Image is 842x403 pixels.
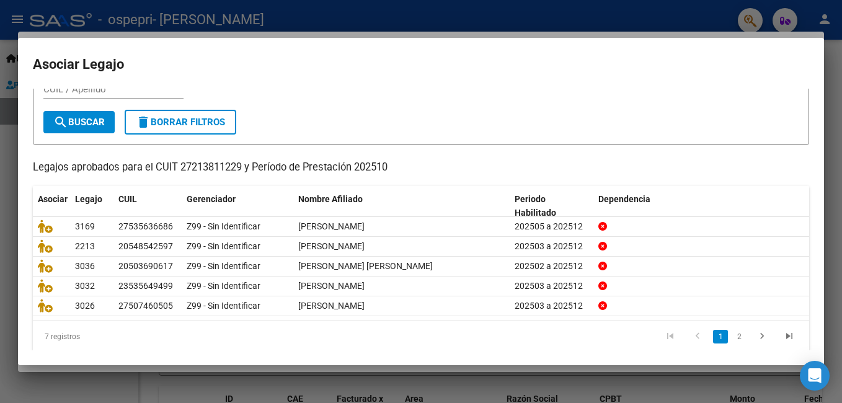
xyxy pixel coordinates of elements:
datatable-header-cell: Gerenciador [182,186,293,227]
datatable-header-cell: Periodo Habilitado [510,186,593,227]
datatable-header-cell: CUIL [113,186,182,227]
p: Legajos aprobados para el CUIT 27213811229 y Período de Prestación 202510 [33,160,809,175]
a: go to previous page [686,330,709,343]
span: Dependencia [598,194,650,204]
span: GIMENEZ MATIAS KALEB [298,241,365,251]
a: go to last page [778,330,801,343]
span: Z99 - Sin Identificar [187,261,260,271]
span: Asociar [38,194,68,204]
mat-icon: search [53,115,68,130]
div: 7 registros [33,321,186,352]
div: 20503690617 [118,259,173,273]
span: Z99 - Sin Identificar [187,281,260,291]
div: 27535636686 [118,219,173,234]
span: 3169 [75,221,95,231]
div: 202503 a 202512 [515,299,588,313]
span: CUIL [118,194,137,204]
a: 1 [713,330,728,343]
a: go to next page [750,330,774,343]
span: GEORGES JAZMIN ARACELI [298,221,365,231]
span: VALENZUELA ASTETE CARLOS ANDRE [298,261,433,271]
span: SILVA CLARIVEL NAHIARA [298,301,365,311]
div: 23535649499 [118,279,173,293]
span: Gerenciador [187,194,236,204]
div: Open Intercom Messenger [800,361,830,391]
span: Periodo Habilitado [515,194,556,218]
div: 202503 a 202512 [515,239,588,254]
datatable-header-cell: Dependencia [593,186,810,227]
span: Legajo [75,194,102,204]
span: 2213 [75,241,95,251]
datatable-header-cell: Asociar [33,186,70,227]
datatable-header-cell: Nombre Afiliado [293,186,510,227]
li: page 1 [711,326,730,347]
span: Buscar [53,117,105,128]
button: Borrar Filtros [125,110,236,135]
div: 202503 a 202512 [515,279,588,293]
datatable-header-cell: Legajo [70,186,113,227]
span: Z99 - Sin Identificar [187,221,260,231]
a: go to first page [658,330,682,343]
span: 3026 [75,301,95,311]
span: Z99 - Sin Identificar [187,301,260,311]
span: Z99 - Sin Identificar [187,241,260,251]
div: 27507460505 [118,299,173,313]
span: Borrar Filtros [136,117,225,128]
li: page 2 [730,326,748,347]
a: 2 [732,330,747,343]
span: Nombre Afiliado [298,194,363,204]
h2: Asociar Legajo [33,53,809,76]
button: Buscar [43,111,115,133]
div: 20548542597 [118,239,173,254]
div: 202502 a 202512 [515,259,588,273]
span: 3032 [75,281,95,291]
span: 3036 [75,261,95,271]
span: VALLEJOS BENJAMIN OSCAR [298,281,365,291]
mat-icon: delete [136,115,151,130]
div: 202505 a 202512 [515,219,588,234]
